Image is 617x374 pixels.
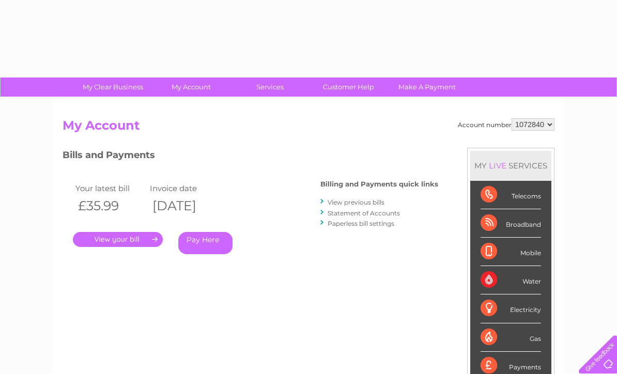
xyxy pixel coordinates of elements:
a: . [73,232,163,247]
h4: Billing and Payments quick links [320,180,438,188]
a: Customer Help [306,77,391,97]
a: Pay Here [178,232,233,254]
th: [DATE] [147,195,222,216]
div: Broadband [481,209,541,238]
div: Account number [458,118,554,131]
div: Telecoms [481,181,541,209]
td: Invoice date [147,181,222,195]
a: Paperless bill settings [328,220,394,227]
div: LIVE [487,161,508,170]
a: My Account [149,77,234,97]
th: £35.99 [73,195,147,216]
h3: Bills and Payments [63,148,438,166]
a: Make A Payment [384,77,470,97]
a: View previous bills [328,198,384,206]
div: Mobile [481,238,541,266]
a: My Clear Business [70,77,156,97]
a: Statement of Accounts [328,209,400,217]
h2: My Account [63,118,554,138]
td: Your latest bill [73,181,147,195]
div: Gas [481,323,541,352]
div: Electricity [481,294,541,323]
div: MY SERVICES [470,151,551,180]
div: Water [481,266,541,294]
a: Services [227,77,313,97]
